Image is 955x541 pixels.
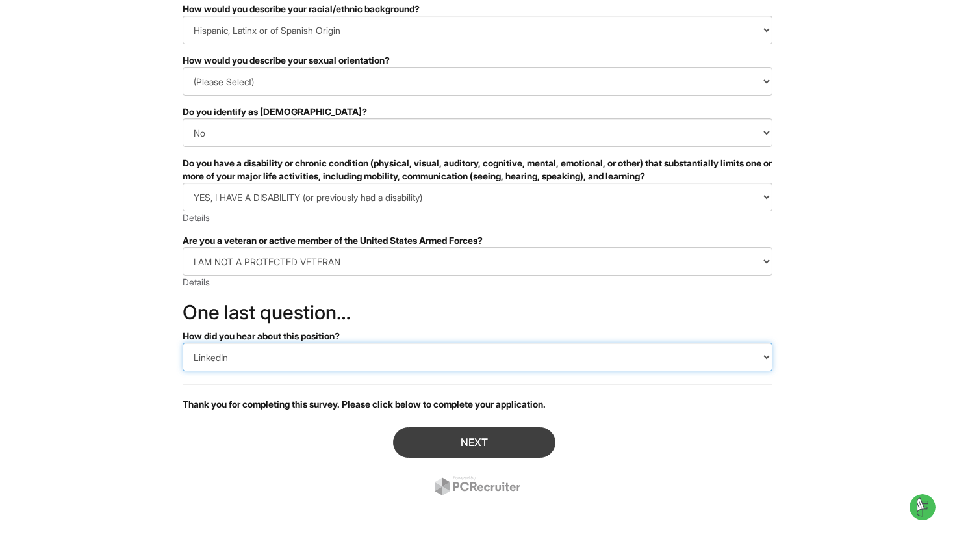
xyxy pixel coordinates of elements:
a: Details [183,212,210,223]
button: Next [393,427,555,458]
select: Do you have a disability or chronic condition (physical, visual, auditory, cognitive, mental, emo... [183,183,772,211]
select: Are you a veteran or active member of the United States Armed Forces? [183,247,772,276]
select: How did you hear about this position? [183,343,772,371]
div: Do you identify as [DEMOGRAPHIC_DATA]? [183,105,772,118]
div: How did you hear about this position? [183,330,772,343]
select: How would you describe your racial/ethnic background? [183,16,772,44]
div: Do you have a disability or chronic condition (physical, visual, auditory, cognitive, mental, emo... [183,157,772,183]
div: Are you a veteran or active member of the United States Armed Forces? [183,234,772,247]
h2: One last question… [183,302,772,323]
select: How would you describe your sexual orientation? [183,67,772,96]
select: Do you identify as transgender? [183,118,772,147]
div: How would you describe your sexual orientation? [183,54,772,67]
p: Thank you for completing this survey. Please click below to complete your application. [183,398,772,411]
a: Details [183,276,210,287]
div: How would you describe your racial/ethnic background? [183,3,772,16]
